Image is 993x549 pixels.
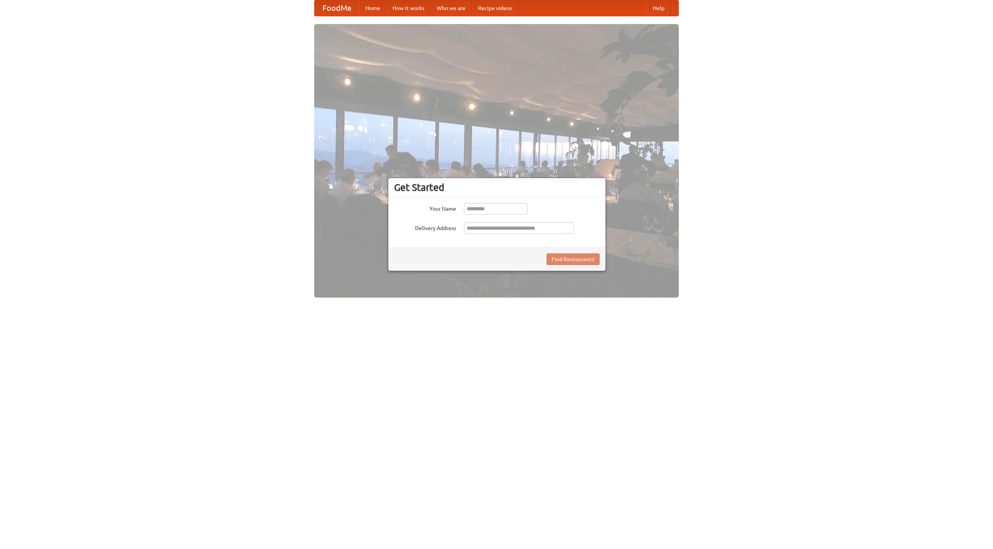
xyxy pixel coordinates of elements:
label: Delivery Address [394,222,456,232]
a: How it works [386,0,431,16]
a: Home [359,0,386,16]
label: Your Name [394,203,456,213]
a: Recipe videos [472,0,518,16]
a: FoodMe [315,0,359,16]
a: Who we are [431,0,472,16]
button: Find Restaurants! [547,253,600,265]
h3: Get Started [394,182,600,193]
a: Help [647,0,671,16]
